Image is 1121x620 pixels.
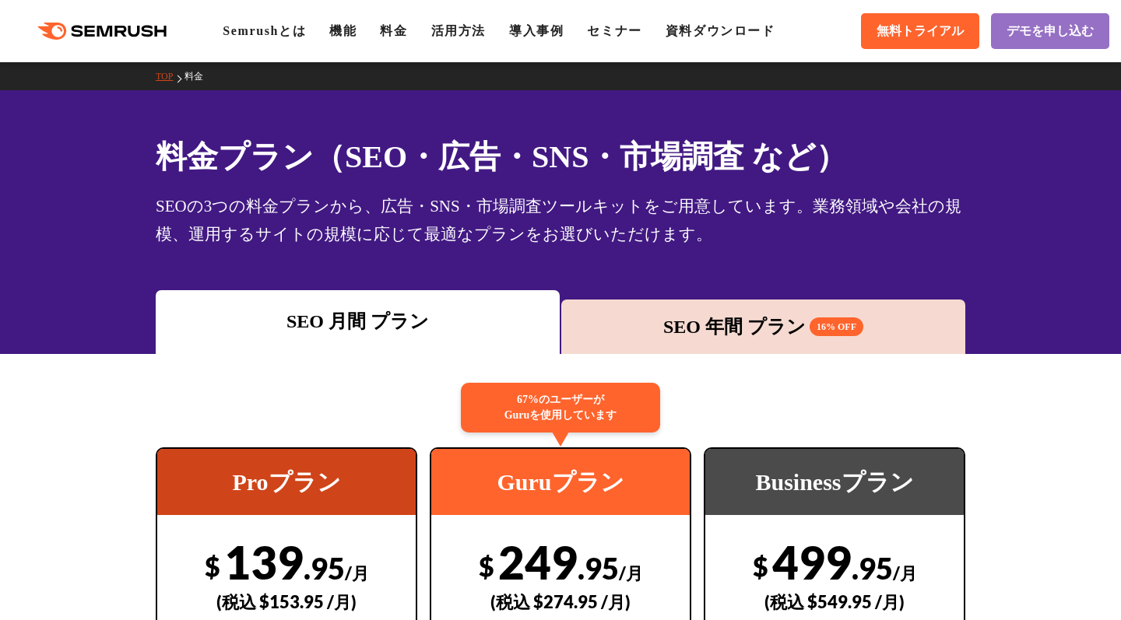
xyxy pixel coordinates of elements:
[156,192,965,248] div: SEOの3つの料金プランから、広告・SNS・市場調査ツールキットをご用意しています。業務領域や会社の規模、運用するサイトの規模に応じて最適なプランをお選びいただけます。
[578,550,619,586] span: .95
[461,383,660,433] div: 67%のユーザーが Guruを使用しています
[753,550,768,582] span: $
[205,550,220,582] span: $
[861,13,979,49] a: 無料トライアル
[877,23,964,40] span: 無料トライアル
[431,24,486,37] a: 活用方法
[479,550,494,582] span: $
[666,24,775,37] a: 資料ダウンロード
[223,24,306,37] a: Semrushとは
[587,24,641,37] a: セミナー
[184,71,215,82] a: 料金
[619,562,643,583] span: /月
[163,307,552,335] div: SEO 月間 プラン
[345,562,369,583] span: /月
[156,71,184,82] a: TOP
[304,550,345,586] span: .95
[991,13,1109,49] a: デモを申し込む
[569,313,958,341] div: SEO 年間 プラン
[705,449,964,515] div: Businessプラン
[810,317,863,336] span: 16% OFF
[852,550,893,586] span: .95
[380,24,407,37] a: 料金
[431,449,690,515] div: Guruプラン
[1007,23,1094,40] span: デモを申し込む
[157,449,416,515] div: Proプラン
[329,24,357,37] a: 機能
[156,134,965,180] h1: 料金プラン（SEO・広告・SNS・市場調査 など）
[509,24,564,37] a: 導入事例
[893,562,917,583] span: /月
